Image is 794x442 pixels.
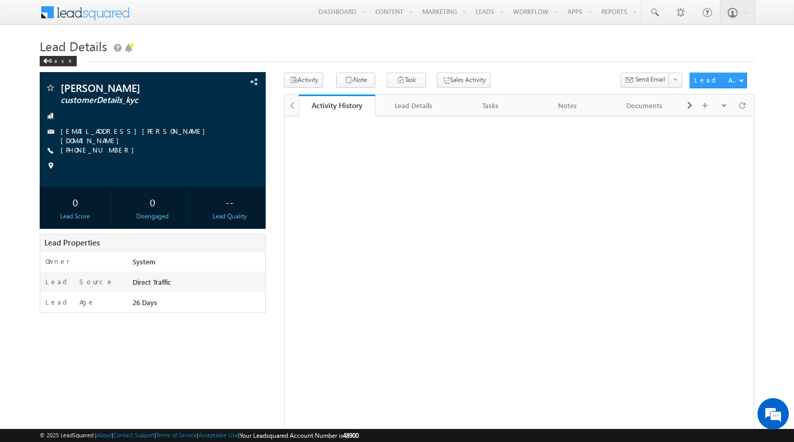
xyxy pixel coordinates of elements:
button: Lead Actions [690,73,747,88]
div: 26 Days [130,297,265,312]
label: Owner [45,257,70,266]
label: Lead Age [45,297,95,307]
a: Documents [607,95,683,117]
span: [PHONE_NUMBER] [61,145,139,156]
a: Notes [529,95,606,117]
div: Lead Actions [694,75,739,85]
div: Documents [615,99,674,112]
div: Back [40,56,77,66]
div: Direct Traffic [130,277,265,292]
div: -- [197,192,263,212]
div: Tasks [461,99,520,112]
span: customerDetails_kyc [61,95,200,106]
div: Notes [538,99,597,112]
div: Lead Quality [197,212,263,221]
div: Lead Details [384,99,443,112]
a: Activity History [299,95,375,117]
a: [EMAIL_ADDRESS][PERSON_NAME][DOMAIN_NAME] [61,126,210,145]
div: Disengaged [120,212,185,221]
div: 0 [42,192,108,212]
button: Send Email [621,73,670,88]
a: Terms of Service [156,432,197,438]
div: System [130,257,265,271]
a: Lead Details [375,95,452,117]
div: Activity History [306,100,368,110]
div: Lead Score [42,212,108,221]
a: Tasks [453,95,529,117]
span: Lead Properties [44,237,100,248]
span: 48900 [343,432,359,439]
span: Send Email [635,75,665,84]
div: 0 [120,192,185,212]
span: Your Leadsquared Account Number is [240,432,359,439]
a: Back [40,55,82,64]
button: Sales Activity [437,73,491,88]
button: Task [387,73,426,88]
span: [PERSON_NAME] [61,83,200,93]
span: © 2025 LeadSquared | | | | | [40,431,359,440]
button: Note [336,73,375,88]
a: Contact Support [113,432,155,438]
button: Activity [284,73,323,88]
label: Lead Source [45,277,114,286]
a: Acceptable Use [198,432,238,438]
a: About [97,432,112,438]
span: Lead Details [40,38,107,54]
